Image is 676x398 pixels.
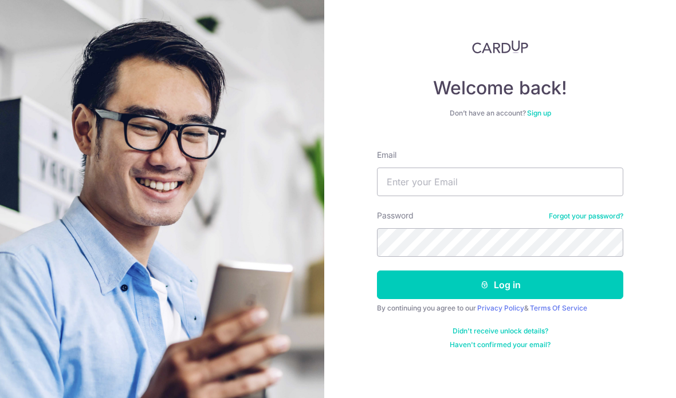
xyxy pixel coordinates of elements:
a: Forgot your password? [549,212,623,221]
a: Didn't receive unlock details? [453,327,548,336]
label: Email [377,149,396,161]
div: By continuing you agree to our & [377,304,623,313]
a: Privacy Policy [477,304,524,312]
input: Enter your Email [377,168,623,196]
a: Haven't confirmed your email? [450,340,551,349]
label: Password [377,210,414,221]
img: CardUp Logo [472,40,528,54]
h4: Welcome back! [377,77,623,100]
button: Log in [377,270,623,299]
a: Sign up [527,109,551,117]
div: Don’t have an account? [377,109,623,118]
a: Terms Of Service [530,304,587,312]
